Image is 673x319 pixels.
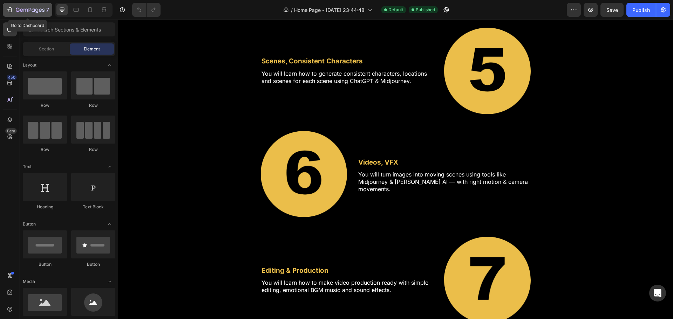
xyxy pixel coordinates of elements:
[291,6,293,14] span: /
[5,128,17,134] div: Beta
[143,111,229,198] img: 24.png
[23,221,36,227] span: Button
[600,3,624,17] button: Save
[7,75,17,80] div: 450
[23,102,67,109] div: Row
[71,102,115,109] div: Row
[104,219,115,230] span: Toggle open
[626,3,656,17] button: Publish
[326,217,413,304] img: 25.png
[143,247,315,256] p: Editing & Production
[240,151,412,173] p: You will turn images into moving scenes using tools like Midjourney & [PERSON_NAME] AI — with rig...
[71,204,115,210] div: Text Block
[388,7,403,13] span: Default
[23,22,115,36] input: Search Sections & Elements
[632,6,650,14] div: Publish
[104,161,115,172] span: Toggle open
[23,164,32,170] span: Text
[3,3,52,17] button: 7
[416,7,435,13] span: Published
[606,7,618,13] span: Save
[118,20,673,319] iframe: Design area
[23,62,36,68] span: Layout
[143,259,315,274] p: You will learn how to make video production ready with simple editing, emotional BGM music and so...
[240,139,412,147] p: Videos, VFX
[649,285,666,301] div: Open Intercom Messenger
[143,50,315,65] p: You will learn how to generate consistent characters, locations and scenes for each scene using C...
[23,278,35,285] span: Media
[71,261,115,268] div: Button
[104,276,115,287] span: Toggle open
[23,204,67,210] div: Heading
[71,146,115,153] div: Row
[23,261,67,268] div: Button
[104,60,115,71] span: Toggle open
[132,3,161,17] div: Undo/Redo
[23,146,67,153] div: Row
[39,46,54,52] span: Section
[294,6,365,14] span: Home Page - [DATE] 23:44:48
[326,8,413,95] img: 23.png
[46,6,49,14] p: 7
[84,46,100,52] span: Element
[143,37,315,46] p: Scenes, Consistent Characters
